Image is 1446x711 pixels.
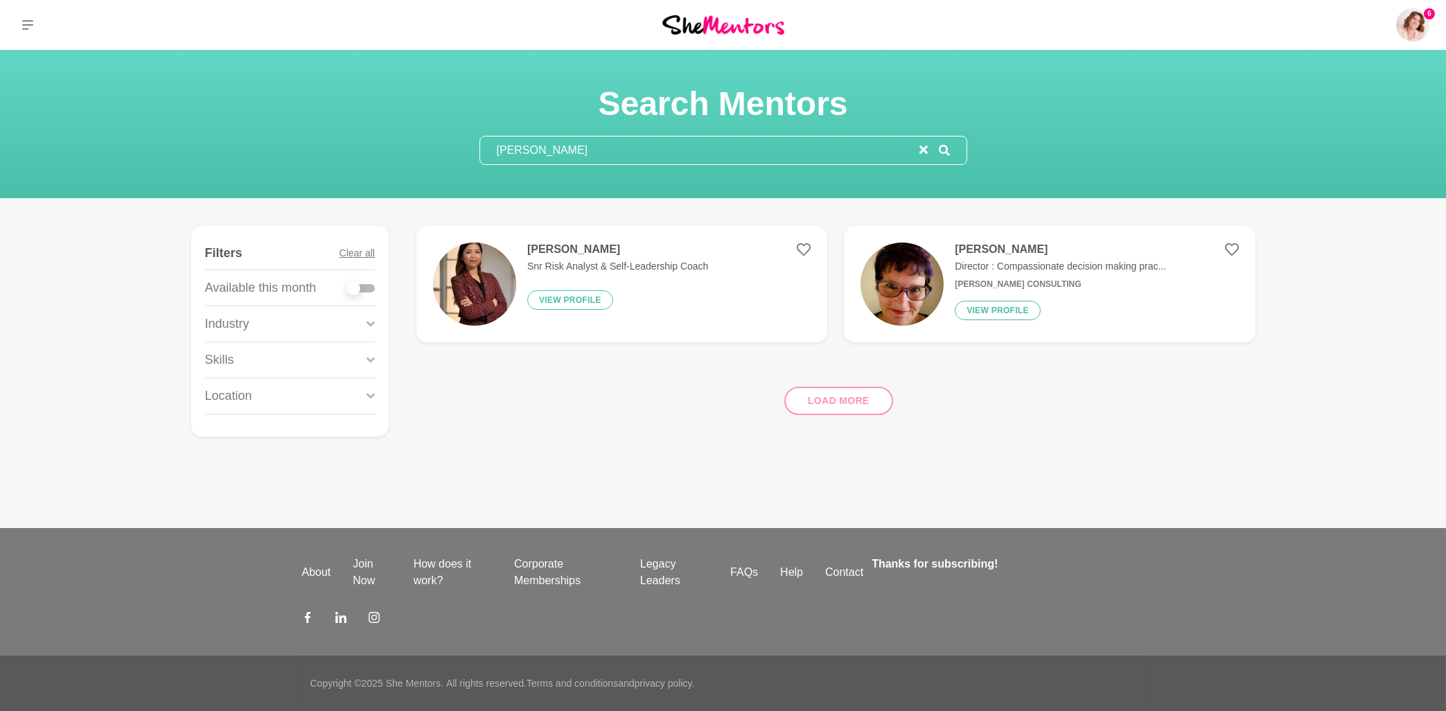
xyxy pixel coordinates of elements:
a: LinkedIn [335,611,346,628]
a: Facebook [302,611,313,628]
p: Skills [205,351,234,369]
p: Director : Compassionate decision making prac... [955,259,1166,274]
p: All rights reserved. and . [446,676,694,691]
a: About [291,564,342,581]
a: Amanda Greenman6 [1396,8,1429,42]
h4: Thanks for subscribing! [872,556,1136,572]
a: Legacy Leaders [629,556,719,589]
a: Join Now [342,556,402,589]
input: Search mentors [480,137,919,164]
img: 774805d3192556c3b0b69e5ddd4a390acf571c7b-1500x2000.jpg [433,243,516,326]
img: Amanda Greenman [1396,8,1429,42]
a: Instagram [369,611,380,628]
p: Available this month [205,279,317,297]
h1: Search Mentors [479,83,967,125]
a: Help [769,564,814,581]
h6: [PERSON_NAME] Consulting [955,279,1166,290]
a: Contact [814,564,874,581]
button: View profile [955,301,1041,320]
a: FAQs [719,564,769,581]
a: [PERSON_NAME]Director : Compassionate decision making prac...[PERSON_NAME] ConsultingView profile [844,226,1255,342]
a: How does it work? [403,556,503,589]
span: 6 [1424,8,1435,19]
p: Snr Risk Analyst & Self-Leadership Coach [527,259,708,274]
button: View profile [527,290,613,310]
p: Industry [205,315,249,333]
img: c48e87676ec02a0cc847a90e0090006d6b878cdc-2208x2677.jpg [861,243,944,326]
a: [PERSON_NAME]Snr Risk Analyst & Self-Leadership CoachView profile [416,226,827,342]
a: privacy policy [635,678,692,689]
img: She Mentors Logo [662,15,784,34]
a: Terms and conditions [527,678,618,689]
button: Clear all [340,237,375,270]
p: Location [205,387,252,405]
p: Copyright © 2025 She Mentors . [310,676,443,691]
h4: [PERSON_NAME] [955,243,1166,256]
a: Corporate Memberships [503,556,629,589]
h4: [PERSON_NAME] [527,243,708,256]
h4: Filters [205,245,243,261]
